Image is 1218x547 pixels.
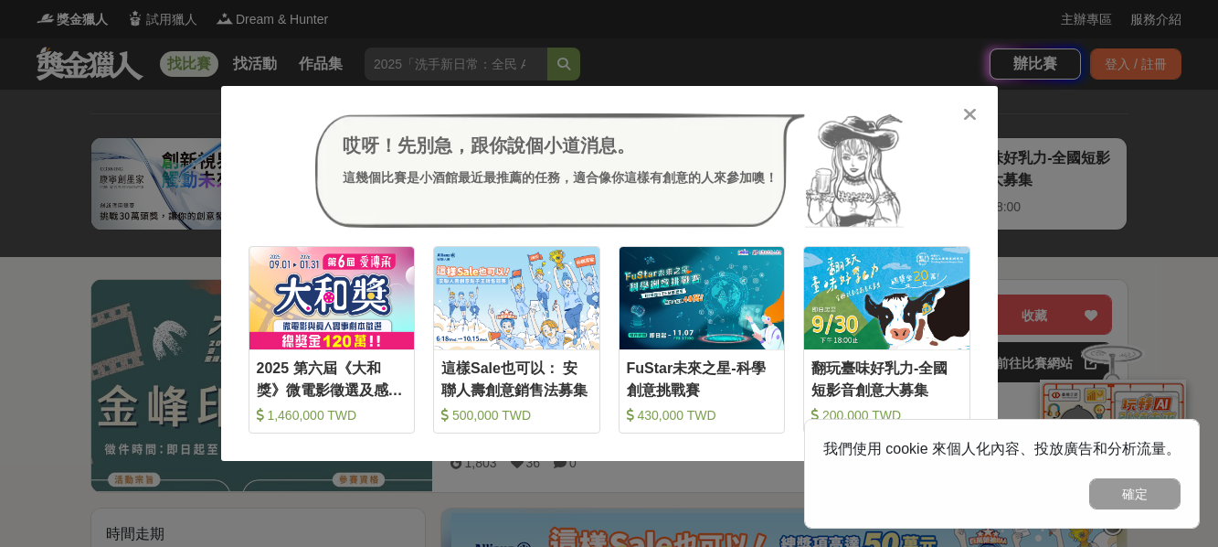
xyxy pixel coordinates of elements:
[257,406,408,424] div: 1,460,000 TWD
[620,247,785,349] img: Cover Image
[249,246,416,434] a: Cover Image2025 第六屆《大和獎》微電影徵選及感人實事分享 1,460,000 TWD
[811,406,962,424] div: 200,000 TWD
[343,168,778,188] div: 這幾個比賽是小酒館最近最推薦的任務，適合像你這樣有創意的人來參加噢！
[804,247,969,349] img: Cover Image
[433,246,600,434] a: Cover Image這樣Sale也可以： 安聯人壽創意銷售法募集 500,000 TWD
[434,247,599,349] img: Cover Image
[249,247,415,349] img: Cover Image
[823,441,1181,456] span: 我們使用 cookie 來個人化內容、投放廣告和分析流量。
[441,406,592,424] div: 500,000 TWD
[1089,478,1181,509] button: 確定
[257,358,408,399] div: 2025 第六屆《大和獎》微電影徵選及感人實事分享
[627,406,778,424] div: 430,000 TWD
[343,132,778,159] div: 哎呀！先別急，跟你說個小道消息。
[441,358,592,399] div: 這樣Sale也可以： 安聯人壽創意銷售法募集
[805,113,904,229] img: Avatar
[627,358,778,399] div: FuStar未來之星-科學創意挑戰賽
[811,358,962,399] div: 翻玩臺味好乳力-全國短影音創意大募集
[803,246,970,434] a: Cover Image翻玩臺味好乳力-全國短影音創意大募集 200,000 TWD
[619,246,786,434] a: Cover ImageFuStar未來之星-科學創意挑戰賽 430,000 TWD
